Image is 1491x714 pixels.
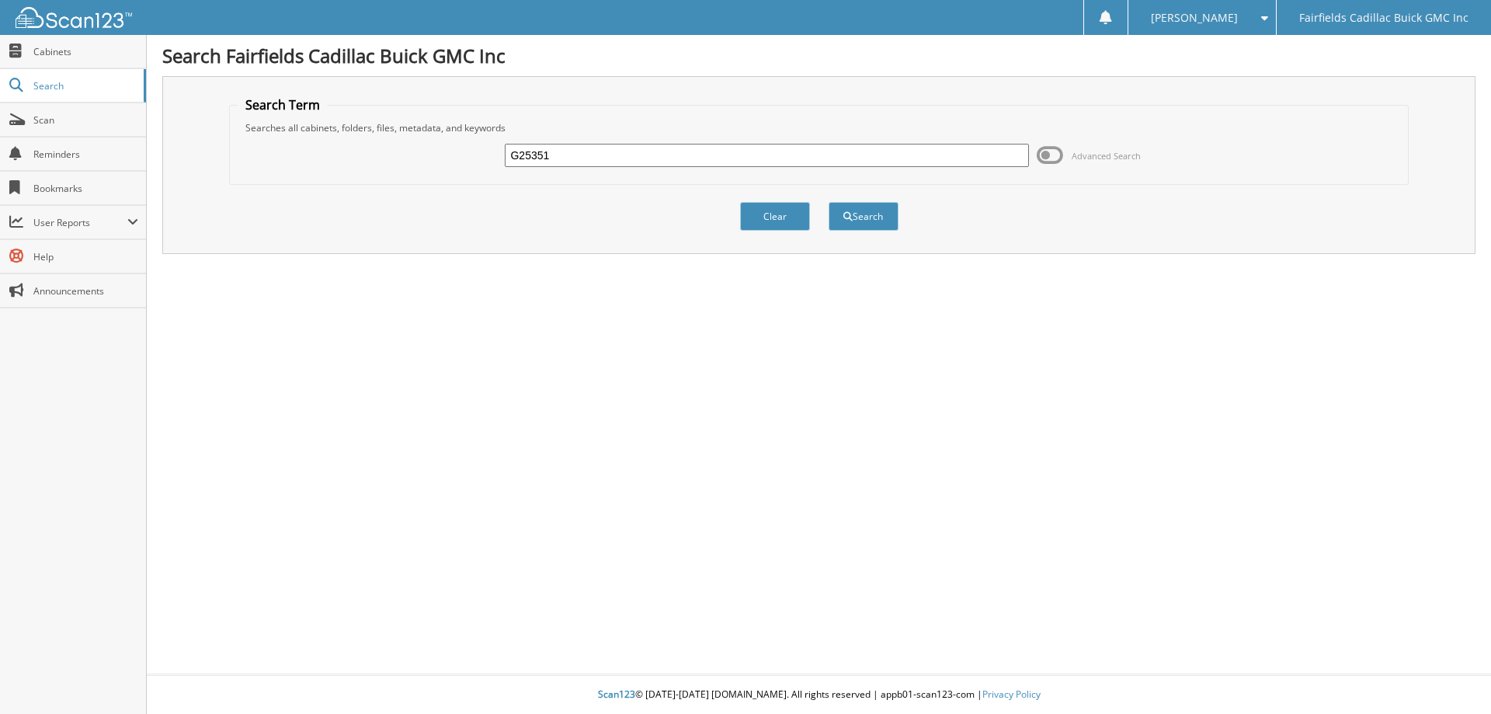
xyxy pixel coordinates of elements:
[33,79,136,92] span: Search
[16,7,132,28] img: scan123-logo-white.svg
[740,202,810,231] button: Clear
[598,688,635,701] span: Scan123
[1299,13,1468,23] span: Fairfields Cadillac Buick GMC Inc
[162,43,1475,68] h1: Search Fairfields Cadillac Buick GMC Inc
[982,688,1041,701] a: Privacy Policy
[33,113,138,127] span: Scan
[33,148,138,161] span: Reminders
[33,216,127,229] span: User Reports
[33,182,138,195] span: Bookmarks
[1072,150,1141,162] span: Advanced Search
[33,45,138,58] span: Cabinets
[33,284,138,298] span: Announcements
[829,202,898,231] button: Search
[1151,13,1238,23] span: [PERSON_NAME]
[147,676,1491,714] div: © [DATE]-[DATE] [DOMAIN_NAME]. All rights reserved | appb01-scan123-com |
[238,121,1401,134] div: Searches all cabinets, folders, files, metadata, and keywords
[33,250,138,263] span: Help
[238,96,328,113] legend: Search Term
